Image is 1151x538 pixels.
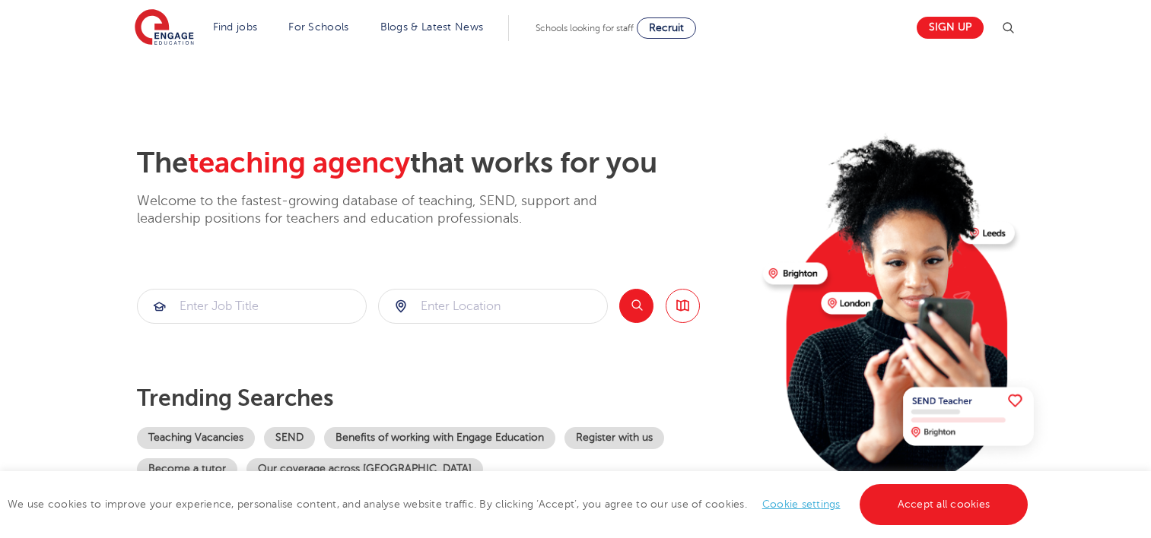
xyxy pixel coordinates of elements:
span: teaching agency [188,147,410,179]
a: Cookie settings [762,498,841,510]
div: Submit [137,289,367,324]
span: Recruit [649,22,684,33]
input: Submit [138,290,366,323]
p: Welcome to the fastest-growing database of teaching, SEND, support and leadership positions for t... [137,192,639,228]
a: Our coverage across [GEOGRAPHIC_DATA] [246,458,483,480]
a: Sign up [917,17,984,39]
a: Teaching Vacancies [137,427,255,449]
span: We use cookies to improve your experience, personalise content, and analyse website traffic. By c... [8,498,1032,510]
img: Engage Education [135,9,194,47]
a: Blogs & Latest News [380,21,484,33]
a: Register with us [564,427,664,449]
span: Schools looking for staff [536,23,634,33]
a: Find jobs [213,21,258,33]
a: SEND [264,427,315,449]
input: Submit [379,290,607,323]
a: For Schools [288,21,348,33]
a: Become a tutor [137,458,237,480]
button: Search [619,289,653,323]
a: Recruit [637,17,696,39]
div: Submit [378,289,608,324]
p: Trending searches [137,385,751,412]
a: Benefits of working with Engage Education [324,427,555,449]
a: Accept all cookies [860,484,1029,525]
h2: The that works for you [137,146,751,181]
